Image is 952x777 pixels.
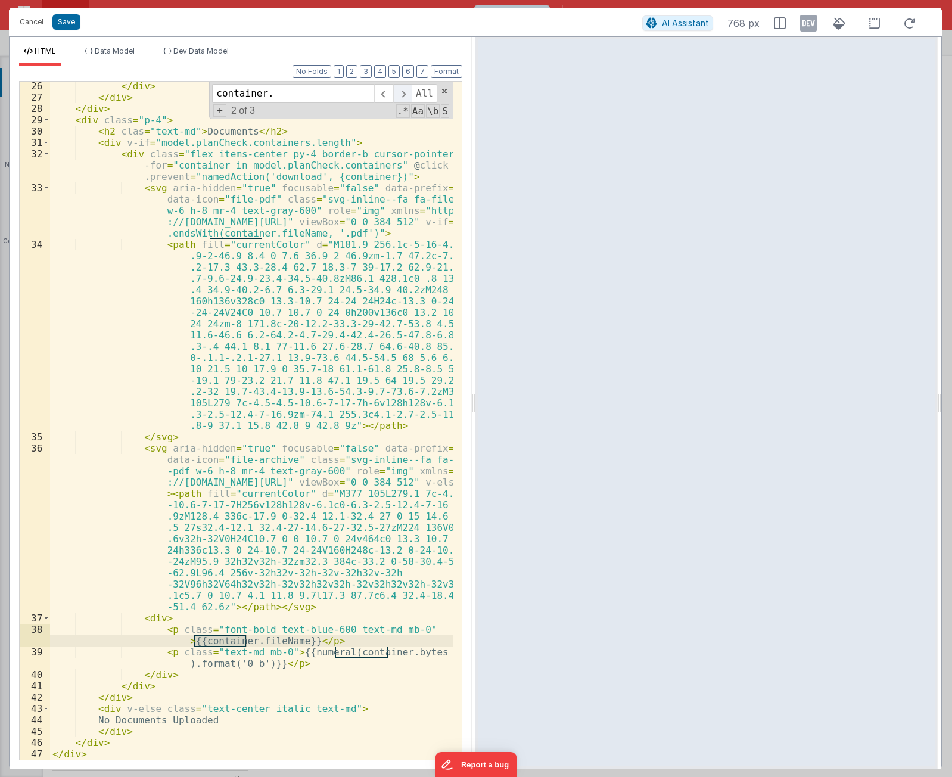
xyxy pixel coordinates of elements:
[20,647,50,669] div: 39
[360,65,372,78] button: 3
[20,703,50,714] div: 43
[20,114,50,126] div: 29
[52,14,80,30] button: Save
[441,104,449,118] span: Search In Selection
[388,65,400,78] button: 5
[173,46,229,55] span: Dev Data Model
[20,239,50,431] div: 34
[35,46,56,55] span: HTML
[402,65,414,78] button: 6
[20,126,50,137] div: 30
[20,680,50,692] div: 41
[435,752,517,777] iframe: Marker.io feedback button
[293,65,331,78] button: No Folds
[20,148,50,182] div: 32
[20,431,50,443] div: 35
[20,613,50,624] div: 37
[226,105,260,116] span: 2 of 3
[727,16,760,30] span: 768 px
[416,65,428,78] button: 7
[212,84,374,103] input: Search for
[431,65,462,78] button: Format
[426,104,440,118] span: Whole Word Search
[95,46,135,55] span: Data Model
[411,104,425,118] span: CaseSensitive Search
[662,18,709,28] span: AI Assistant
[396,104,410,118] span: RegExp Search
[20,714,50,726] div: 44
[334,65,344,78] button: 1
[20,137,50,148] div: 31
[20,748,50,760] div: 47
[20,726,50,737] div: 45
[412,84,437,103] span: Alt-Enter
[213,104,226,117] span: Toggel Replace mode
[642,15,713,31] button: AI Assistant
[20,669,50,680] div: 40
[374,65,386,78] button: 4
[20,92,50,103] div: 27
[346,65,357,78] button: 2
[20,182,50,239] div: 33
[20,692,50,703] div: 42
[20,80,50,92] div: 26
[20,443,50,613] div: 36
[20,624,50,647] div: 38
[20,103,50,114] div: 28
[20,737,50,748] div: 46
[14,14,49,30] button: Cancel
